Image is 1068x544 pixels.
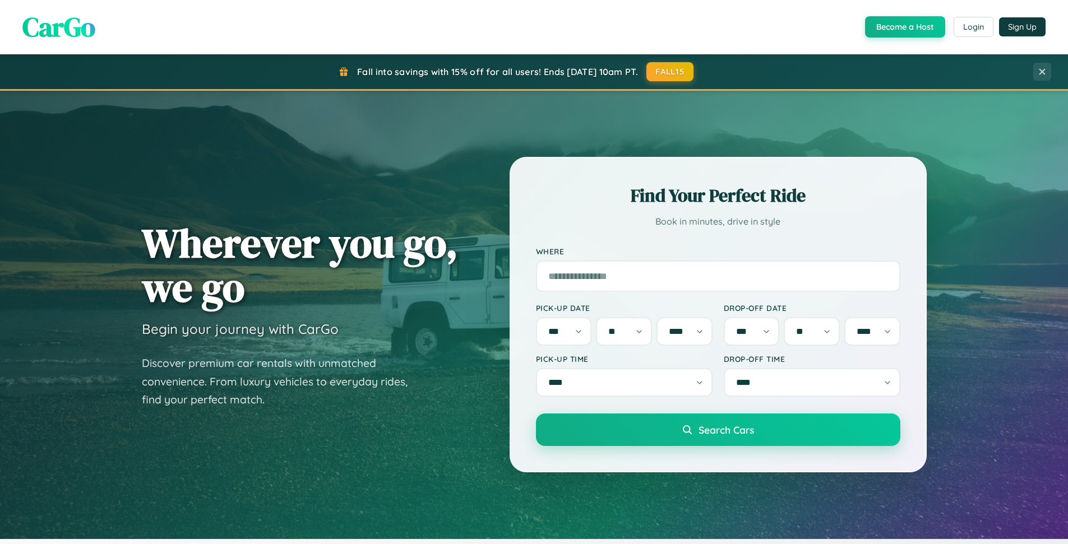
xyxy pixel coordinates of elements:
[954,17,993,37] button: Login
[536,213,900,230] p: Book in minutes, drive in style
[699,424,754,436] span: Search Cars
[724,303,900,313] label: Drop-off Date
[142,320,339,337] h3: Begin your journey with CarGo
[357,66,638,77] span: Fall into savings with 15% off for all users! Ends [DATE] 10am PT.
[999,17,1046,36] button: Sign Up
[536,247,900,256] label: Where
[536,354,713,364] label: Pick-up Time
[865,16,945,38] button: Become a Host
[142,221,458,309] h1: Wherever you go, we go
[646,62,693,81] button: FALL15
[536,413,900,446] button: Search Cars
[724,354,900,364] label: Drop-off Time
[142,354,422,409] p: Discover premium car rentals with unmatched convenience. From luxury vehicles to everyday rides, ...
[536,303,713,313] label: Pick-up Date
[536,183,900,208] h2: Find Your Perfect Ride
[22,8,95,45] span: CarGo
